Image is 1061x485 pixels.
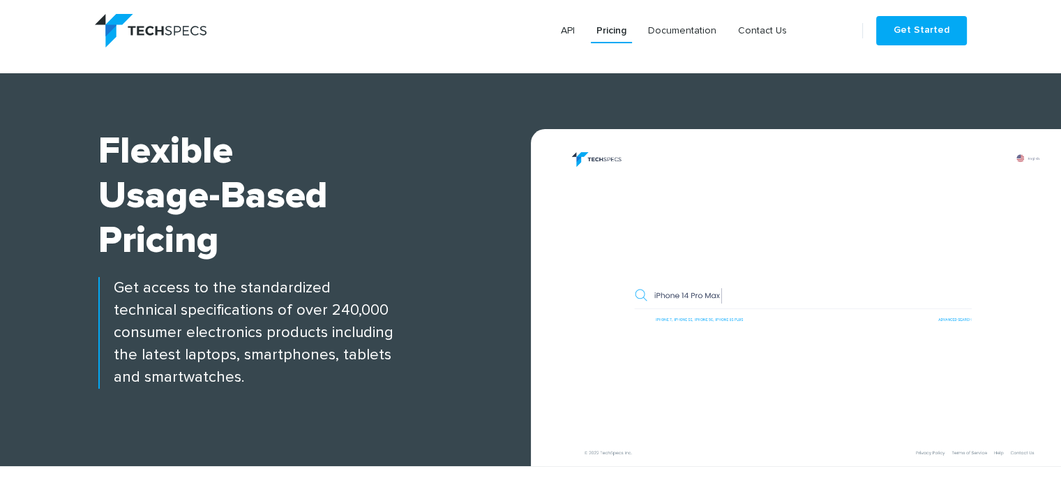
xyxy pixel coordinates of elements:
[95,14,206,47] img: logo
[98,277,531,389] p: Get access to the standardized technical specifications of over 240,000 consumer electronics prod...
[732,18,792,43] a: Contact Us
[591,18,632,43] a: Pricing
[642,18,722,43] a: Documentation
[555,18,580,43] a: API
[98,129,531,263] h1: Flexible Usage-based Pricing
[876,16,967,45] a: Get Started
